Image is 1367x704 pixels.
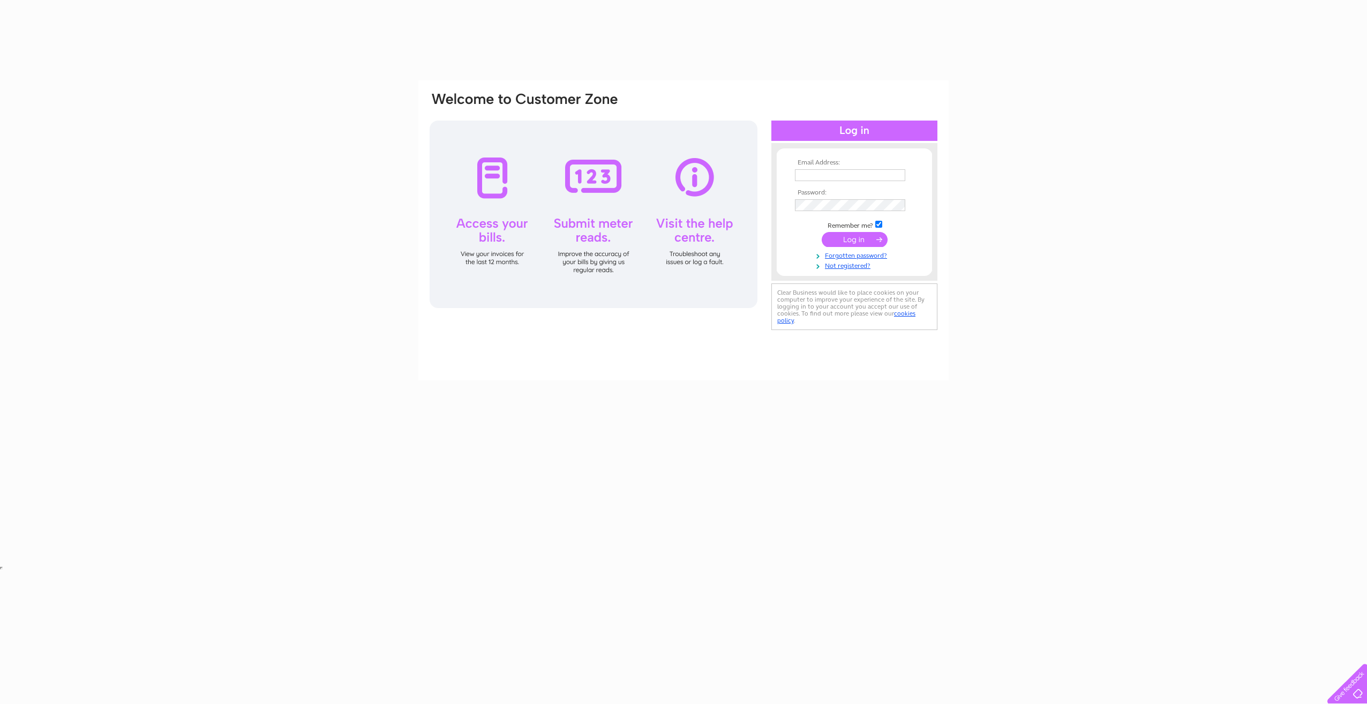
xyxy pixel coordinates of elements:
[795,260,917,270] a: Not registered?
[792,219,917,230] td: Remember me?
[771,283,937,330] div: Clear Business would like to place cookies on your computer to improve your experience of the sit...
[795,250,917,260] a: Forgotten password?
[777,310,915,324] a: cookies policy
[792,159,917,167] th: Email Address:
[822,232,888,247] input: Submit
[792,189,917,197] th: Password:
